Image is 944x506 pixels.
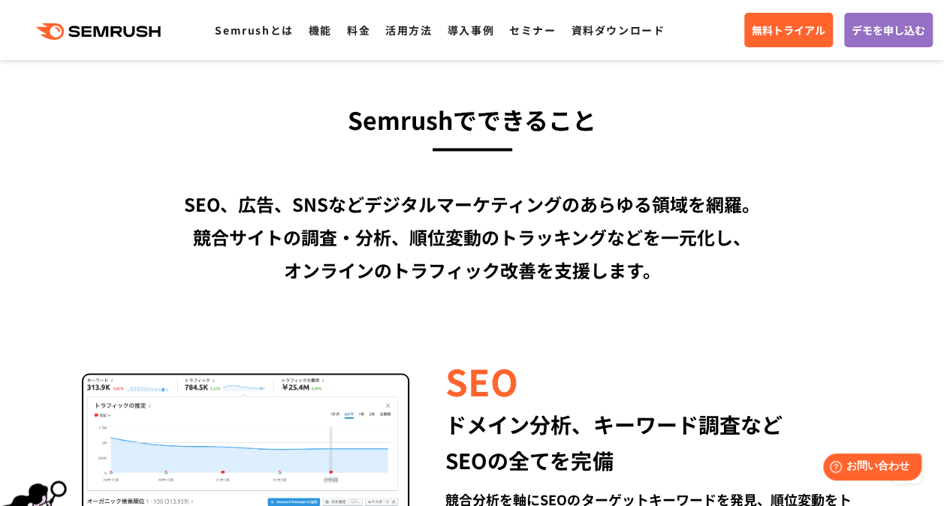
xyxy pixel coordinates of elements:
[41,99,904,140] h3: Semrushでできること
[810,447,927,489] iframe: Help widget launcher
[744,13,833,47] a: 無料トライアル
[445,354,862,405] div: SEO
[509,23,556,38] a: セミナー
[347,23,370,38] a: 料金
[385,23,432,38] a: 活用方法
[571,23,665,38] a: 資料ダウンロード
[752,22,825,38] span: 無料トライアル
[844,13,933,47] a: デモを申し込む
[309,23,332,38] a: 機能
[852,22,925,38] span: デモを申し込む
[41,188,904,287] div: SEO、広告、SNSなどデジタルマーケティングのあらゆる領域を網羅。 競合サイトの調査・分析、順位変動のトラッキングなどを一元化し、 オンラインのトラフィック改善を支援します。
[448,23,494,38] a: 導入事例
[215,23,293,38] a: Semrushとは
[445,405,862,477] div: ドメイン分析、キーワード調査など SEOの全てを完備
